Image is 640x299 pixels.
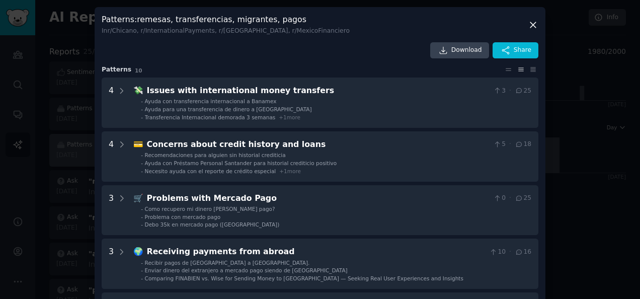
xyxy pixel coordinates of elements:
div: 4 [109,138,114,175]
div: - [141,259,143,266]
div: - [141,267,143,274]
span: Comparing FINABIEN vs. Wise for Sending Money to [GEOGRAPHIC_DATA] — Seeking Real User Experience... [145,275,463,281]
span: Ayuda para una transferencia de dinero a [GEOGRAPHIC_DATA] [145,106,312,112]
div: - [141,275,143,282]
span: Share [514,46,531,55]
div: - [141,106,143,113]
div: - [141,205,143,212]
span: · [509,248,511,257]
span: 🛒 [133,193,143,203]
span: Recomendaciones para alguien sin historial crediticia [145,152,286,158]
span: 3 [493,87,506,96]
div: Concerns about credit history and loans [147,138,490,151]
span: 18 [515,140,531,149]
span: Como recupero mi dinero [PERSON_NAME] pago? [145,206,275,212]
span: + 1 more [279,168,301,174]
div: - [141,160,143,167]
span: 5 [493,140,506,149]
div: 3 [109,246,114,282]
span: 0 [493,194,506,203]
div: Receiving payments from abroad [147,246,486,258]
div: - [141,152,143,159]
div: Issues with international money transfers [147,85,490,97]
span: Download [451,46,482,55]
span: · [509,87,511,96]
span: 10 [489,248,506,257]
button: Share [493,42,538,58]
div: - [141,98,143,105]
span: Transferencia Internacional demorada 3 semanas [145,114,276,120]
div: - [141,114,143,121]
span: Recibir pagos de [GEOGRAPHIC_DATA] a [GEOGRAPHIC_DATA]. [145,260,310,266]
span: 25 [515,194,531,203]
span: Pattern s [102,65,131,74]
div: - [141,213,143,220]
div: 4 [109,85,114,121]
div: 3 [109,192,114,229]
span: 🌍 [133,247,143,256]
span: Debo 35k en mercado pago ([GEOGRAPHIC_DATA]) [145,221,280,228]
span: · [509,140,511,149]
span: Ayuda con Préstamo Personal Santander para historial crediticio positivo [145,160,337,166]
span: 16 [515,248,531,257]
span: · [509,194,511,203]
span: 25 [515,87,531,96]
span: Necesito ayuda con el reporte de crédito especial [145,168,276,174]
span: Problema con mercado pago [145,214,221,220]
div: In r/Chicano, r/InternationalPayments, r/[GEOGRAPHIC_DATA], r/MexicoFinanciero [102,27,350,36]
div: Problems with Mercado Pago [147,192,490,205]
a: Download [430,42,489,58]
span: Enviar dinero del extranjero a mercado pago siendo de [GEOGRAPHIC_DATA] [145,267,348,273]
span: + 1 more [279,114,300,120]
span: 10 [135,67,142,73]
span: 💸 [133,86,143,95]
span: Ayuda con transferencia internacional a Banamex [145,98,277,104]
div: - [141,221,143,228]
span: 💳 [133,139,143,149]
div: - [141,168,143,175]
h3: Patterns : remesas, transferencias, migrantes, pagos [102,14,350,35]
